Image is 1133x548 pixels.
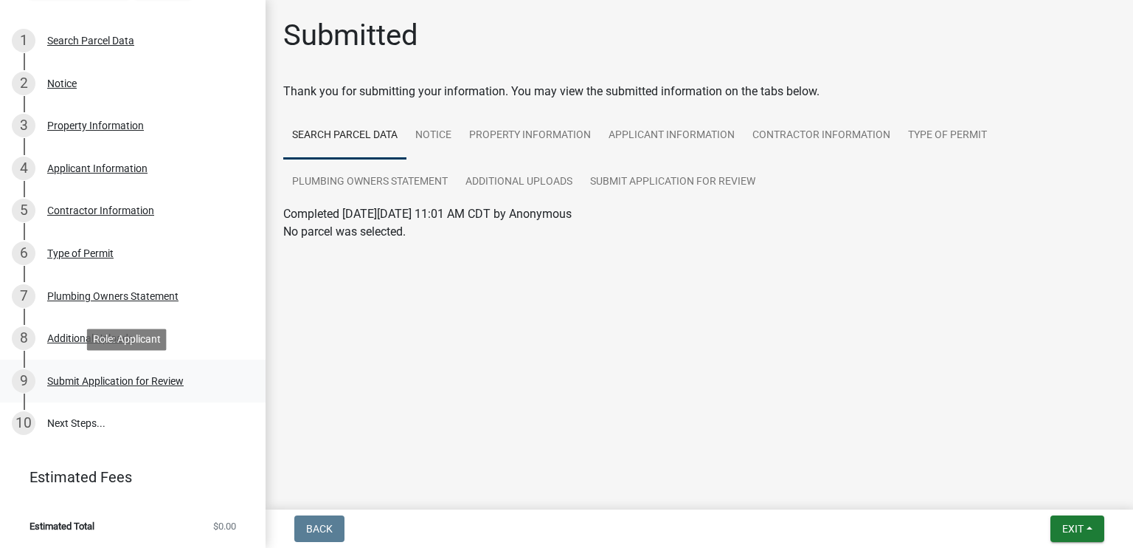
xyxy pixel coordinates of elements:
[12,29,35,52] div: 1
[306,523,333,535] span: Back
[406,112,460,160] a: Notice
[899,112,996,160] a: Type of Permit
[47,333,134,343] div: Additional Uploads
[47,35,134,46] div: Search Parcel Data
[1050,516,1104,542] button: Exit
[744,112,899,160] a: Contractor Information
[47,376,184,386] div: Submit Application for Review
[600,112,744,160] a: Applicant Information
[213,521,236,531] span: $0.00
[1062,523,1084,535] span: Exit
[283,18,418,53] h1: Submitted
[47,163,148,174] div: Applicant Information
[12,199,35,222] div: 5
[460,112,600,160] a: Property Information
[283,223,1115,241] p: No parcel was selected.
[12,462,242,492] a: Estimated Fees
[47,205,154,216] div: Contractor Information
[12,242,35,265] div: 6
[47,120,144,131] div: Property Information
[294,516,344,542] button: Back
[12,72,35,95] div: 2
[12,284,35,308] div: 7
[12,114,35,137] div: 3
[283,159,457,206] a: Plumbing Owners Statement
[283,83,1115,100] div: Thank you for submitting your information. You may view the submitted information on the tabs below.
[47,248,114,258] div: Type of Permit
[12,411,35,435] div: 10
[12,369,35,393] div: 9
[47,78,77,89] div: Notice
[283,207,572,221] span: Completed [DATE][DATE] 11:01 AM CDT by Anonymous
[47,291,179,301] div: Plumbing Owners Statement
[87,329,167,350] div: Role: Applicant
[12,157,35,180] div: 4
[581,159,764,206] a: Submit Application for Review
[457,159,581,206] a: Additional Uploads
[30,521,94,531] span: Estimated Total
[283,112,406,160] a: Search Parcel Data
[12,326,35,350] div: 8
